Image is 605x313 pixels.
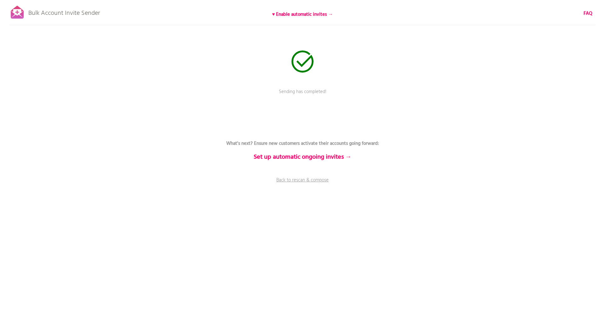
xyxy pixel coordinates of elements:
b: ♥ Enable automatic invites → [272,11,333,18]
a: Back to rescan & compose [208,177,397,192]
a: FAQ [584,10,592,17]
b: Set up automatic ongoing invites → [254,152,352,162]
p: Sending has completed! [208,88,397,104]
b: What's next? Ensure new customers activate their accounts going forward: [226,140,379,147]
p: Bulk Account Invite Sender [28,4,100,20]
